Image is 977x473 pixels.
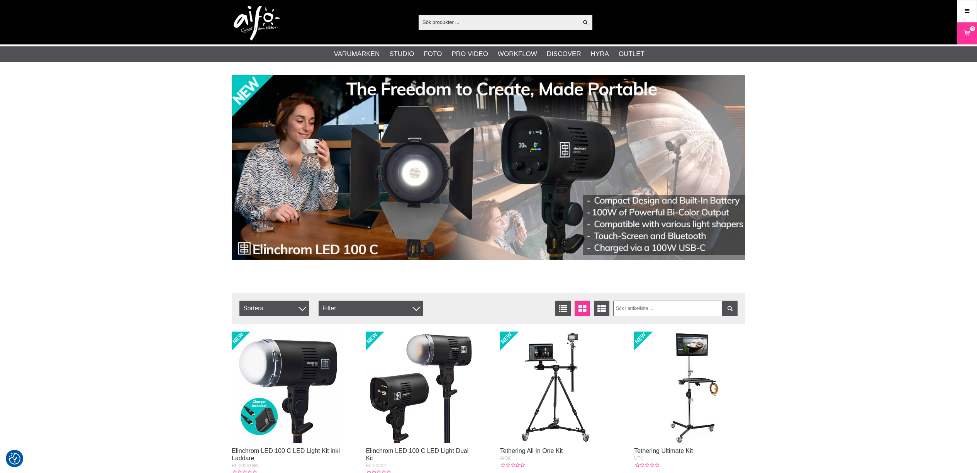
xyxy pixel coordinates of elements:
[366,447,468,461] a: Elinchrom LED 100 C LED Light Dual Kit
[232,463,260,468] span: EL-20201WC
[9,452,20,466] button: Samtyckesinställningar
[232,75,745,260] img: Annons:002 banner-elin-led100c11390x.jpg
[9,453,20,464] img: Revisit consent button
[619,49,645,59] a: Outlet
[500,332,611,443] img: Tethering All In One Kit
[451,49,488,59] a: Pro Video
[239,301,309,316] span: Sortera
[500,456,511,461] span: AIOK
[613,301,738,316] input: Sök i artikellista ...
[234,6,280,41] img: logo.png
[389,49,414,59] a: Studio
[232,447,340,461] a: Elinchrom LED 100 C LED Light Kit inkl Laddare
[500,447,563,454] a: Tethering All In One Kit
[594,301,609,316] a: Utökad listvisning
[634,462,659,469] div: Kundbetyg: 0
[957,24,977,43] a: 4
[366,463,386,468] span: EL-20202
[319,301,423,316] div: Filter
[500,462,525,469] div: Kundbetyg: 0
[971,25,974,32] span: 4
[634,456,643,461] span: UTK
[634,332,745,443] img: Tethering Ultimate Kit
[424,49,442,59] a: Foto
[498,49,537,59] a: Workflow
[555,301,571,316] a: Listvisning
[334,49,380,59] a: Varumärken
[419,16,578,28] input: Sök produkter ...
[366,332,477,443] img: Elinchrom LED 100 C LED Light Dual Kit
[591,49,609,59] a: Hyra
[575,301,590,316] a: Fönstervisning
[232,332,343,443] img: Elinchrom LED 100 C LED Light Kit inkl Laddare
[547,49,581,59] a: Discover
[634,447,693,454] a: Tethering Ultimate Kit
[722,301,738,316] a: Filtrera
